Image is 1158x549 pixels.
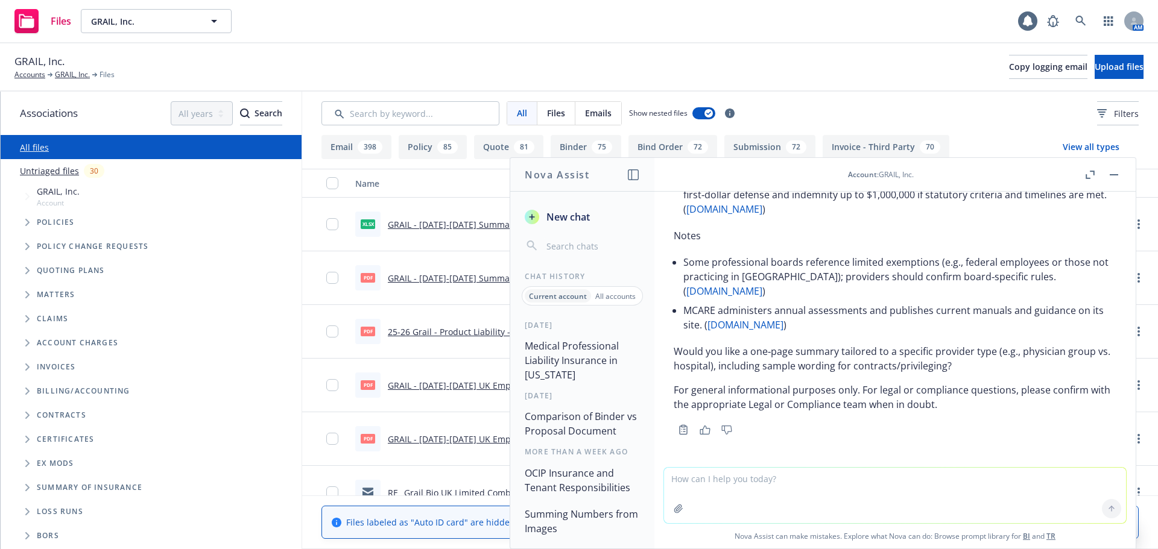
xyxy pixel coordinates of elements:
[592,140,612,154] div: 75
[1097,101,1139,125] button: Filters
[37,436,94,443] span: Certificates
[20,142,49,153] a: All files
[326,486,338,498] input: Toggle Row Selected
[920,140,940,154] div: 70
[14,69,45,80] a: Accounts
[517,107,527,119] span: All
[1131,431,1146,446] a: more
[724,135,815,159] button: Submission
[1131,378,1146,392] a: more
[321,101,499,125] input: Search by keyword...
[326,433,338,445] input: Toggle Row Selected
[358,140,382,154] div: 398
[520,462,645,498] button: OCIP Insurance and Tenant Responsibilities
[1046,531,1055,541] a: TR
[674,383,1116,412] p: For general informational purposes only. For legal or compliance questions, please confirm with t...
[786,140,806,154] div: 72
[544,210,590,224] span: New chat
[37,315,68,322] span: Claims
[1097,107,1139,120] span: Filters
[388,272,621,284] a: GRAIL - [DATE]-[DATE] Summary of Insurance ([DATE]).pdf
[388,433,655,445] a: GRAIL - [DATE]-[DATE] UK Employers Liability (Policy Schedule).pdf
[529,291,587,301] p: Current account
[37,198,80,208] span: Account
[326,272,338,284] input: Toggle Row Selected
[629,108,688,118] span: Show nested files
[686,284,762,298] a: [DOMAIN_NAME]
[240,108,250,118] svg: Search
[355,177,680,190] div: Name
[388,487,647,498] a: RE_ Grail Bio UK Limited Combined Liability renewal [DATE].msg
[37,412,86,419] span: Contracts
[361,434,375,443] span: pdf
[437,140,458,154] div: 85
[585,107,612,119] span: Emails
[37,363,76,371] span: Invoices
[683,253,1116,301] li: Some professional boards reference limited exemptions (e.g., federal employees or those not pract...
[84,164,104,178] div: 30
[37,291,75,298] span: Matters
[37,243,148,250] span: Policy change requests
[37,339,118,347] span: Account charges
[326,177,338,189] input: Select all
[520,335,645,386] button: Medical Professional Liability Insurance in [US_STATE]
[388,326,552,337] a: 25-26 Grail - Product Liability - Policy.pdf
[551,135,621,159] button: Binder
[51,16,71,26] span: Files
[544,237,640,254] input: Search chats
[674,344,1116,373] p: Would you like a one‑page summary tailored to a specific provider type (e.g., physician group vs....
[37,219,75,226] span: Policies
[1041,9,1065,33] a: Report a Bug
[514,140,534,154] div: 81
[350,169,698,198] button: Name
[525,168,590,182] h1: Nova Assist
[1009,61,1087,72] span: Copy logging email
[10,4,76,38] a: Files
[326,218,338,230] input: Toggle Row Selected
[81,9,232,33] button: GRAIL, Inc.
[1095,55,1144,79] button: Upload files
[1131,485,1146,500] a: more
[326,379,338,391] input: Toggle Row Selected
[100,69,115,80] span: Files
[678,424,689,435] svg: Copy to clipboard
[1096,9,1121,33] a: Switch app
[361,273,375,282] span: pdf
[520,206,645,228] button: New chat
[674,228,1116,243] p: Notes
[510,447,654,457] div: More than a week ago
[848,169,914,180] div: : GRAIL, Inc.
[1,379,302,548] div: Folder Tree Example
[1009,55,1087,79] button: Copy logging email
[399,135,467,159] button: Policy
[1131,271,1146,285] a: more
[20,105,78,121] span: Associations
[823,135,949,159] button: Invoice - Third Party
[659,524,1131,548] span: Nova Assist can make mistakes. Explore what Nova can do: Browse prompt library for and
[1131,217,1146,231] a: more
[717,421,736,438] button: Thumbs down
[707,318,783,331] a: [DOMAIN_NAME]
[683,301,1116,334] li: MCARE administers annual assessments and publishes current manuals and guidance on its site. ( )
[240,101,282,125] button: SearchSearch
[37,267,105,274] span: Quoting plans
[361,219,375,228] span: xlsx
[1,183,302,379] div: Tree Example
[388,380,628,391] a: GRAIL - [DATE]-[DATE] UK Employers Liability Certificate.pdf
[361,380,375,389] span: pdf
[37,185,80,198] span: GRAIL, Inc.
[1043,135,1139,159] button: View all types
[37,532,59,539] span: BORs
[547,107,565,119] span: Files
[346,516,600,529] span: Files labeled as "Auto ID card" are hidden.
[37,484,142,491] span: Summary of insurance
[55,69,90,80] a: GRAIL, Inc.
[14,54,65,69] span: GRAIL, Inc.
[321,135,391,159] button: Email
[688,140,708,154] div: 72
[510,320,654,330] div: [DATE]
[628,135,717,159] button: Bind Order
[1095,61,1144,72] span: Upload files
[520,503,645,539] button: Summing Numbers from Images
[37,508,83,515] span: Loss Runs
